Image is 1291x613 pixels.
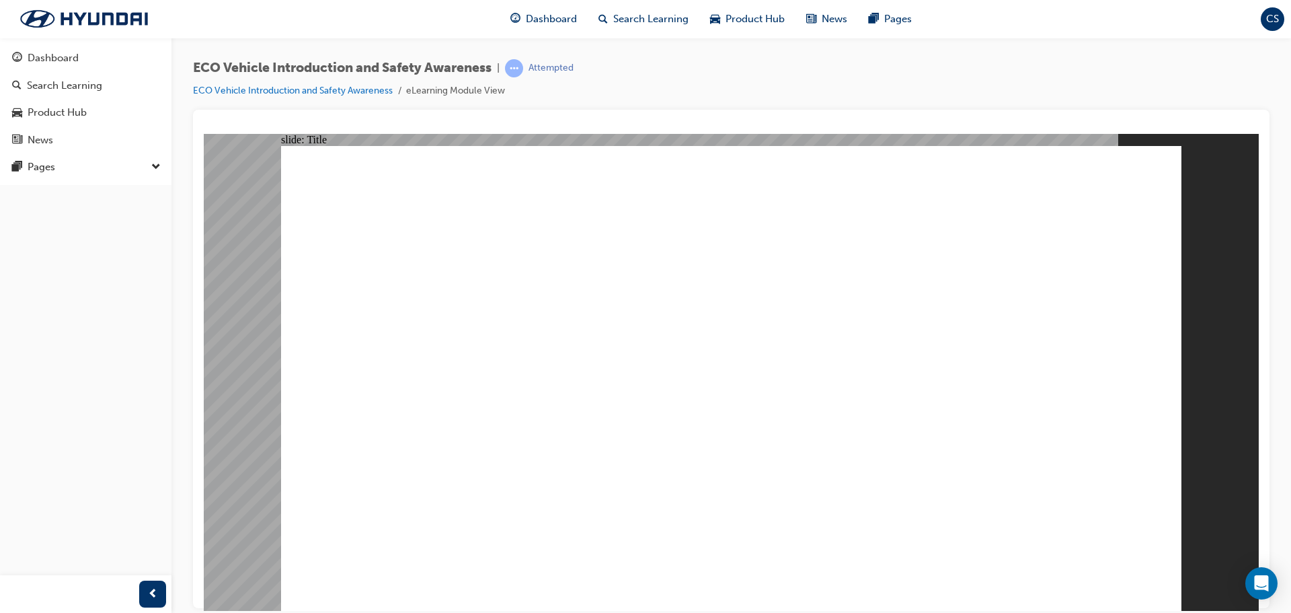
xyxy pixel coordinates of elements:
[12,107,22,119] span: car-icon
[884,11,912,27] span: Pages
[588,5,699,33] a: search-iconSearch Learning
[710,11,720,28] span: car-icon
[1266,11,1279,27] span: CS
[5,43,166,155] button: DashboardSearch LearningProduct HubNews
[12,135,22,147] span: news-icon
[497,61,500,76] span: |
[28,159,55,175] div: Pages
[27,78,102,94] div: Search Learning
[5,46,166,71] a: Dashboard
[526,11,577,27] span: Dashboard
[505,59,523,77] span: learningRecordVerb_ATTEMPT-icon
[1261,7,1284,31] button: CS
[193,85,393,96] a: ECO Vehicle Introduction and Safety Awareness
[28,133,53,148] div: News
[726,11,785,27] span: Product Hub
[5,128,166,153] a: News
[151,159,161,176] span: down-icon
[1245,567,1278,600] div: Open Intercom Messenger
[510,11,520,28] span: guage-icon
[7,5,161,33] img: Trak
[500,5,588,33] a: guage-iconDashboard
[406,83,505,99] li: eLearning Module View
[5,155,166,180] button: Pages
[795,5,858,33] a: news-iconNews
[28,105,87,120] div: Product Hub
[148,586,158,603] span: prev-icon
[598,11,608,28] span: search-icon
[699,5,795,33] a: car-iconProduct Hub
[28,50,79,66] div: Dashboard
[822,11,847,27] span: News
[193,61,492,76] span: ECO Vehicle Introduction and Safety Awareness
[613,11,689,27] span: Search Learning
[12,161,22,174] span: pages-icon
[869,11,879,28] span: pages-icon
[12,80,22,92] span: search-icon
[858,5,923,33] a: pages-iconPages
[529,62,574,75] div: Attempted
[806,11,816,28] span: news-icon
[12,52,22,65] span: guage-icon
[5,73,166,98] a: Search Learning
[5,100,166,125] a: Product Hub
